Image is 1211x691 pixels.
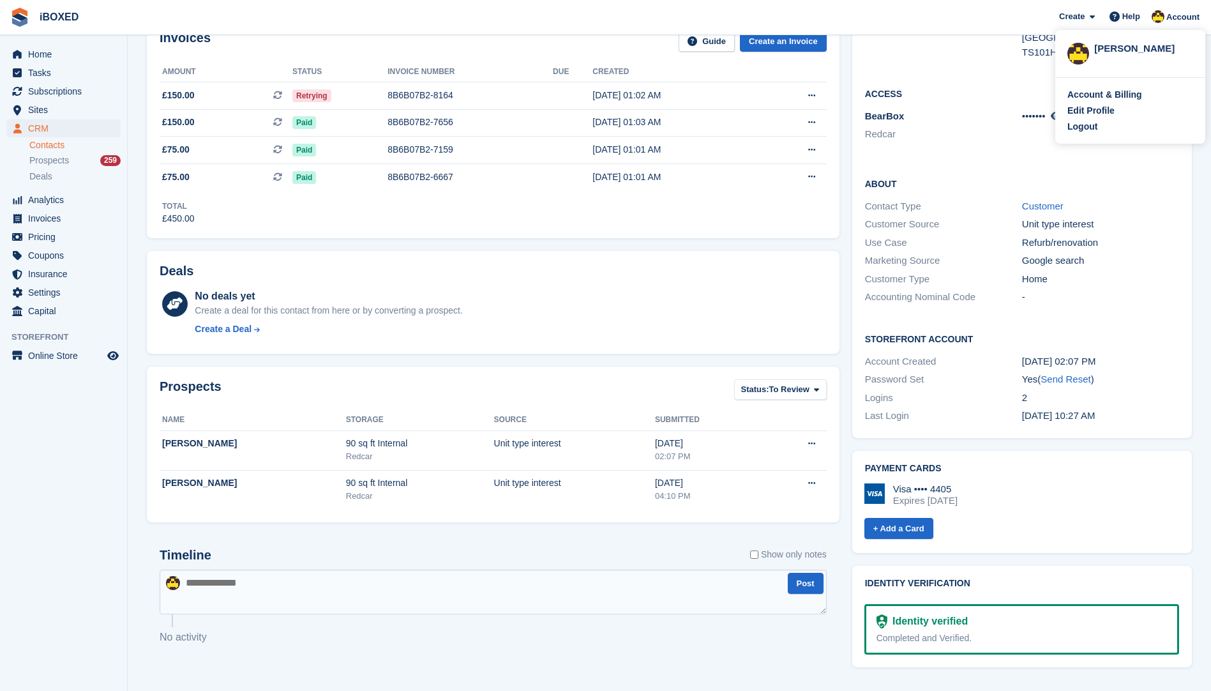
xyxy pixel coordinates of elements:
[1067,104,1193,118] a: Edit Profile
[893,495,958,506] div: Expires [DATE]
[195,289,462,304] div: No deals yet
[1067,43,1089,65] img: Katie Brown
[162,116,195,129] span: £150.00
[887,614,968,629] div: Identity verified
[1067,88,1142,102] div: Account & Billing
[893,483,958,495] div: Visa •••• 4405
[28,119,105,137] span: CRM
[28,228,105,246] span: Pricing
[553,62,592,82] th: Due
[195,323,462,336] a: Create a Deal
[865,579,1179,589] h2: Identity verification
[1022,110,1046,121] span: •••••••
[162,212,195,225] div: £450.00
[876,632,1167,645] div: Completed and Verified.
[1041,374,1090,384] a: Send Reset
[592,116,760,129] div: [DATE] 01:03 AM
[6,284,121,301] a: menu
[29,154,121,167] a: Prospects 259
[160,31,211,52] h2: Invoices
[34,6,84,27] a: iBOXED
[160,264,193,278] h2: Deals
[28,64,105,82] span: Tasks
[6,228,121,246] a: menu
[1067,120,1097,133] div: Logout
[11,331,127,344] span: Storefront
[387,143,553,156] div: 8B6B07B2-7159
[592,171,760,184] div: [DATE] 01:01 AM
[160,630,827,645] p: No activity
[734,379,827,400] button: Status: To Review
[655,437,762,450] div: [DATE]
[29,155,69,167] span: Prospects
[6,101,121,119] a: menu
[865,332,1179,345] h2: Storefront Account
[6,247,121,264] a: menu
[494,410,655,430] th: Source
[387,89,553,102] div: 8B6B07B2-8164
[1022,272,1179,287] div: Home
[100,155,121,166] div: 259
[1152,10,1164,23] img: Katie Brown
[1166,11,1200,24] span: Account
[28,191,105,209] span: Analytics
[6,191,121,209] a: menu
[162,437,346,450] div: [PERSON_NAME]
[292,144,316,156] span: Paid
[346,410,494,430] th: Storage
[162,171,190,184] span: £75.00
[1022,31,1179,45] div: [GEOGRAPHIC_DATA]
[29,171,52,183] span: Deals
[292,116,316,129] span: Paid
[346,476,494,490] div: 90 sq ft Internal
[28,209,105,227] span: Invoices
[655,410,762,430] th: Submitted
[1022,372,1179,387] div: Yes
[1067,88,1193,102] a: Account & Billing
[494,437,655,450] div: Unit type interest
[29,139,121,151] a: Contacts
[166,576,180,590] img: Katie Brown
[6,302,121,320] a: menu
[865,464,1179,474] h2: Payment cards
[160,379,222,403] h2: Prospects
[162,201,195,212] div: Total
[865,177,1179,190] h2: About
[195,323,252,336] div: Create a Deal
[28,284,105,301] span: Settings
[865,87,1179,100] h2: Access
[769,383,809,396] span: To Review
[1022,201,1064,211] a: Customer
[1022,391,1179,406] div: 2
[162,476,346,490] div: [PERSON_NAME]
[1022,217,1179,232] div: Unit type interest
[1022,410,1095,421] time: 2025-05-12 09:27:27 UTC
[162,89,195,102] span: £150.00
[387,116,553,129] div: 8B6B07B2-7656
[864,483,885,504] img: Visa Logo
[28,45,105,63] span: Home
[865,199,1022,214] div: Contact Type
[387,62,553,82] th: Invoice number
[865,290,1022,305] div: Accounting Nominal Code
[750,548,827,561] label: Show only notes
[1022,354,1179,369] div: [DATE] 02:07 PM
[292,62,387,82] th: Status
[292,171,316,184] span: Paid
[29,170,121,183] a: Deals
[865,127,1022,142] li: Redcar
[1022,45,1179,60] div: TS101HF
[592,62,760,82] th: Created
[865,110,905,121] span: BearBox
[28,82,105,100] span: Subscriptions
[195,304,462,317] div: Create a deal for this contact from here or by converting a prospect.
[494,476,655,490] div: Unit type interest
[162,143,190,156] span: £75.00
[28,265,105,283] span: Insurance
[865,409,1022,423] div: Last Login
[740,31,827,52] a: Create an Invoice
[865,217,1022,232] div: Customer Source
[346,490,494,503] div: Redcar
[6,82,121,100] a: menu
[865,354,1022,369] div: Account Created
